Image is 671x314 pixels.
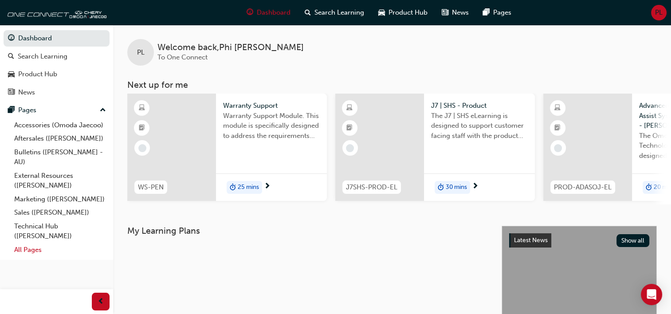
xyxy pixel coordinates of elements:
button: Show all [616,234,650,247]
span: prev-icon [98,296,104,307]
span: PL [137,47,145,58]
a: Bulletins ([PERSON_NAME] - AU) [11,145,110,169]
span: News [452,8,469,18]
span: Dashboard [257,8,290,18]
span: next-icon [472,183,479,191]
span: car-icon [8,71,15,78]
span: guage-icon [8,35,15,43]
span: up-icon [100,105,106,116]
button: PL [651,5,667,20]
div: Product Hub [18,69,57,79]
span: booktick-icon [554,122,561,134]
span: learningResourceType_ELEARNING-icon [346,102,353,114]
span: Pages [493,8,511,18]
span: search-icon [8,53,14,61]
span: news-icon [442,7,448,18]
a: news-iconNews [435,4,476,22]
a: Product Hub [4,66,110,82]
span: Warranty Support Module. This module is specifically designed to address the requirements and pro... [223,111,320,141]
a: Marketing ([PERSON_NAME]) [11,192,110,206]
span: learningResourceType_ELEARNING-icon [554,102,561,114]
a: Technical Hub ([PERSON_NAME]) [11,220,110,243]
a: External Resources ([PERSON_NAME]) [11,169,110,192]
span: pages-icon [483,7,490,18]
a: Dashboard [4,30,110,47]
span: car-icon [378,7,385,18]
span: duration-icon [230,182,236,193]
a: News [4,84,110,101]
a: search-iconSearch Learning [298,4,371,22]
span: Latest News [514,236,548,244]
span: PL [655,8,663,18]
a: Accessories (Omoda Jaecoo) [11,118,110,132]
a: car-iconProduct Hub [371,4,435,22]
h3: Next up for me [113,80,671,90]
span: WS-PEN [138,182,164,192]
span: Welcome back , Phi [PERSON_NAME] [157,43,304,53]
div: Open Intercom Messenger [641,284,662,305]
span: To One Connect [157,53,208,61]
span: J7 | SHS - Product [431,101,528,111]
a: pages-iconPages [476,4,518,22]
span: news-icon [8,89,15,97]
button: DashboardSearch LearningProduct HubNews [4,28,110,102]
a: Search Learning [4,48,110,65]
span: pages-icon [8,106,15,114]
span: 25 mins [238,182,259,192]
span: booktick-icon [346,122,353,134]
span: The J7 | SHS eLearning is designed to support customer facing staff with the product and sales in... [431,111,528,141]
a: WS-PENWarranty SupportWarranty Support Module. This module is specifically designed to address th... [127,94,327,201]
span: learningRecordVerb_NONE-icon [138,144,146,152]
img: oneconnect [4,4,106,21]
a: Aftersales ([PERSON_NAME]) [11,132,110,145]
span: booktick-icon [139,122,145,134]
a: Latest NewsShow all [509,233,649,247]
span: Search Learning [314,8,364,18]
span: next-icon [264,183,271,191]
a: guage-iconDashboard [239,4,298,22]
span: learningRecordVerb_NONE-icon [554,144,562,152]
div: Search Learning [18,51,67,62]
span: search-icon [305,7,311,18]
span: 30 mins [446,182,467,192]
h3: My Learning Plans [127,226,487,236]
span: Warranty Support [223,101,320,111]
span: learningRecordVerb_NONE-icon [346,144,354,152]
div: News [18,87,35,98]
div: Pages [18,105,36,115]
button: Pages [4,102,110,118]
a: All Pages [11,243,110,257]
span: J7SHS-PROD-EL [346,182,397,192]
span: Product Hub [388,8,428,18]
a: Sales ([PERSON_NAME]) [11,206,110,220]
span: PROD-ADASOJ-EL [554,182,612,192]
span: duration-icon [438,182,444,193]
span: duration-icon [646,182,652,193]
span: learningResourceType_ELEARNING-icon [139,102,145,114]
span: guage-icon [247,7,253,18]
a: J7SHS-PROD-ELJ7 | SHS - ProductThe J7 | SHS eLearning is designed to support customer facing staf... [335,94,535,201]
